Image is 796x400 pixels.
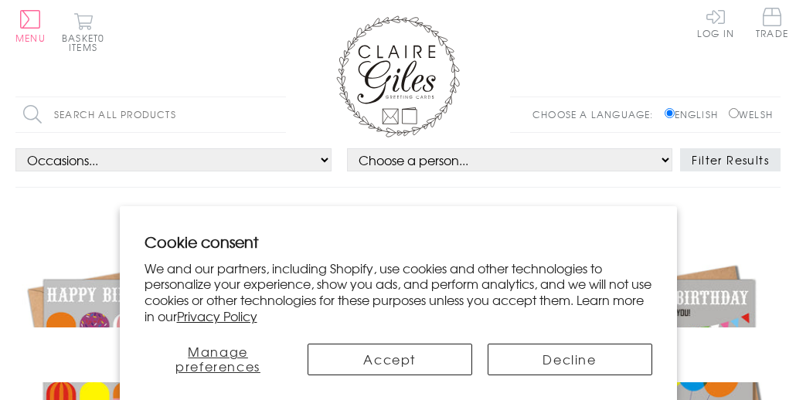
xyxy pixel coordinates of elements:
[177,307,257,325] a: Privacy Policy
[145,344,292,375] button: Manage preferences
[729,107,773,121] label: Welsh
[291,203,505,235] h1: Hatful of Happy
[145,231,652,253] h2: Cookie consent
[270,97,286,132] input: Search
[69,31,104,54] span: 0 items
[729,108,739,118] input: Welsh
[175,342,260,375] span: Manage preferences
[532,107,662,121] p: Choose a language:
[62,12,104,52] button: Basket0 items
[680,148,781,171] button: Filter Results
[756,8,788,38] span: Trade
[15,10,46,42] button: Menu
[665,107,726,121] label: English
[308,344,472,375] button: Accept
[336,15,460,137] img: Claire Giles Greetings Cards
[697,8,734,38] a: Log In
[756,8,788,41] a: Trade
[15,97,286,132] input: Search all products
[15,31,46,45] span: Menu
[145,260,652,324] p: We and our partners, including Shopify, use cookies and other technologies to personalize your ex...
[488,344,652,375] button: Decline
[665,108,675,118] input: English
